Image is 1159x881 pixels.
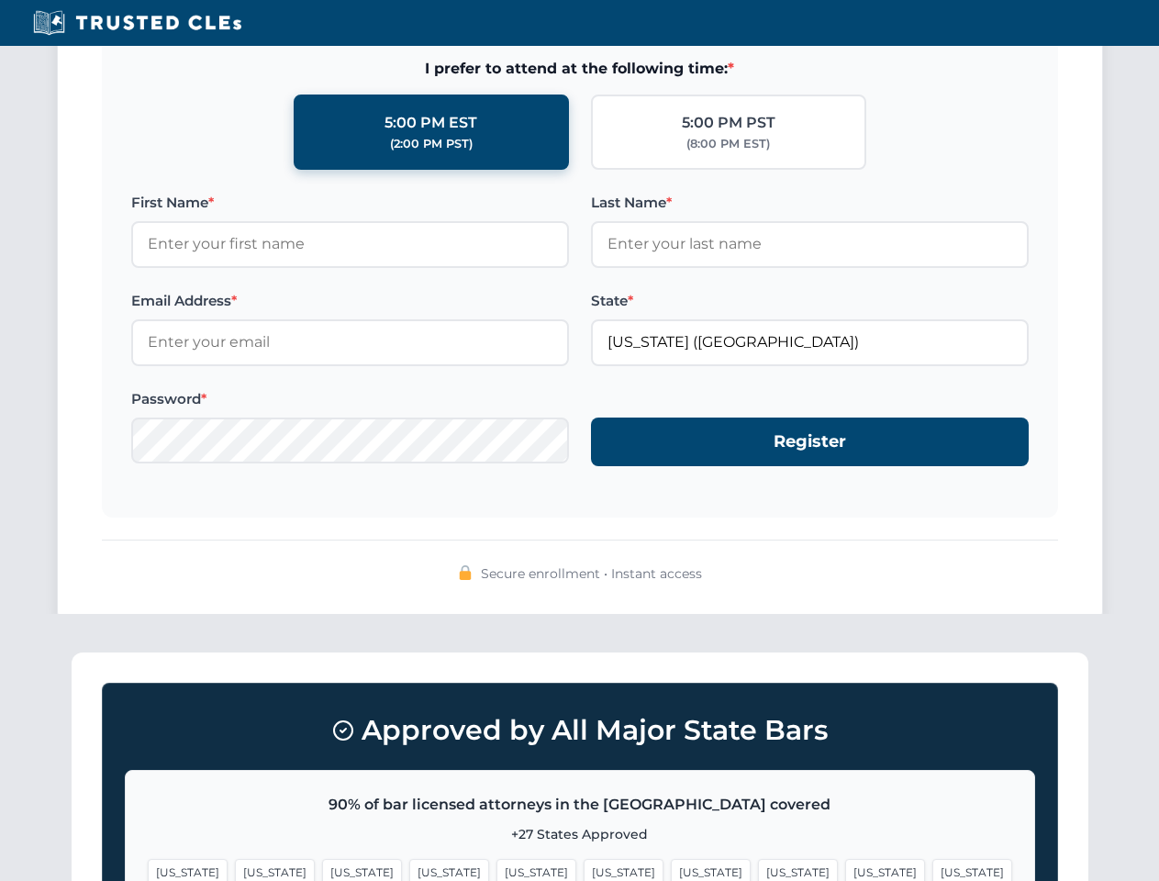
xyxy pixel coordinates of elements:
[131,290,569,312] label: Email Address
[591,221,1029,267] input: Enter your last name
[131,192,569,214] label: First Name
[458,565,473,580] img: 🔒
[390,135,473,153] div: (2:00 PM PST)
[131,388,569,410] label: Password
[481,563,702,584] span: Secure enrollment • Instant access
[148,793,1012,817] p: 90% of bar licensed attorneys in the [GEOGRAPHIC_DATA] covered
[125,706,1035,755] h3: Approved by All Major State Bars
[686,135,770,153] div: (8:00 PM EST)
[28,9,247,37] img: Trusted CLEs
[591,192,1029,214] label: Last Name
[131,221,569,267] input: Enter your first name
[131,319,569,365] input: Enter your email
[682,111,775,135] div: 5:00 PM PST
[591,319,1029,365] input: Florida (FL)
[591,290,1029,312] label: State
[384,111,477,135] div: 5:00 PM EST
[131,57,1029,81] span: I prefer to attend at the following time:
[591,418,1029,466] button: Register
[148,824,1012,844] p: +27 States Approved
